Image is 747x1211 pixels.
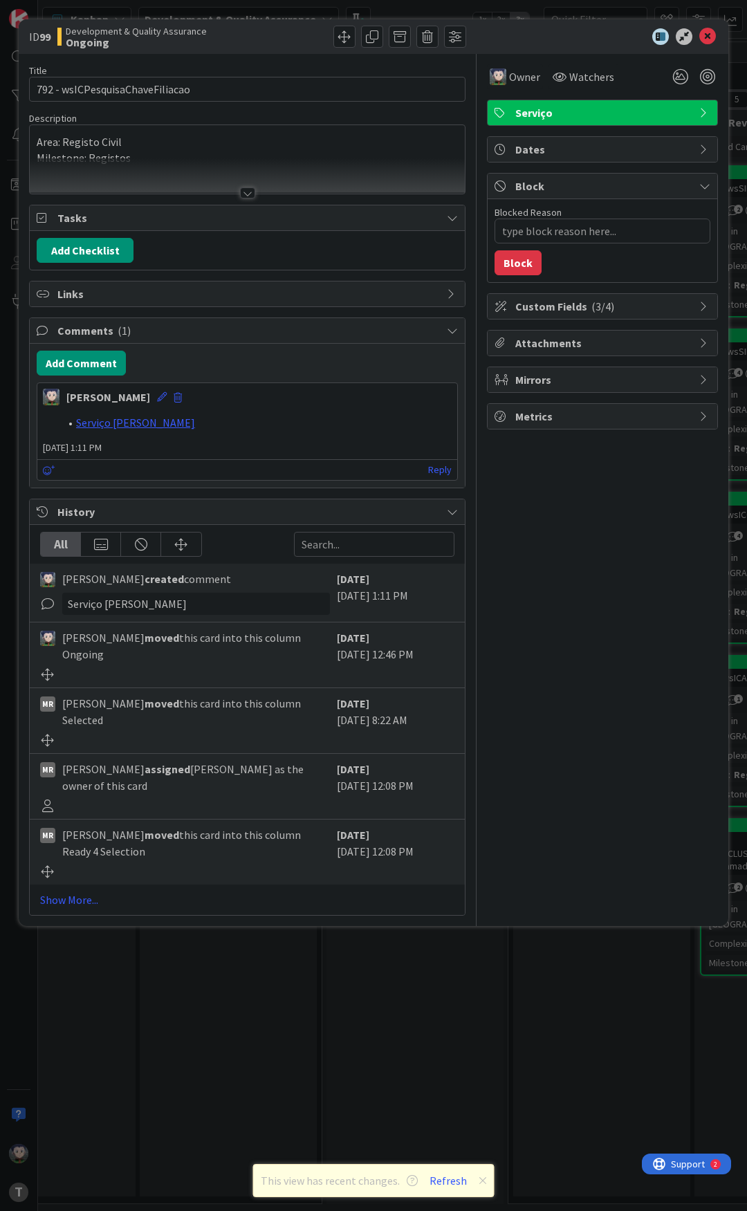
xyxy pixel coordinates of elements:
[337,629,454,681] div: [DATE] 12:46 PM
[145,696,179,710] b: moved
[515,408,692,425] span: Metrics
[145,828,179,842] b: moved
[37,134,458,150] p: Area: Registo Civil
[40,828,55,843] div: MR
[62,826,330,860] span: [PERSON_NAME] this card into this column Ready 4 Selection
[57,286,440,302] span: Links
[337,826,454,878] div: [DATE] 12:08 PM
[39,30,50,44] b: 99
[337,631,369,645] b: [DATE]
[509,68,540,85] span: Owner
[62,593,330,615] div: Serviço [PERSON_NAME]
[37,351,126,376] button: Add Comment
[66,26,207,37] span: Development & Quality Assurance
[515,141,692,158] span: Dates
[495,250,542,275] button: Block
[337,761,454,812] div: [DATE] 12:08 PM
[72,6,75,17] div: 2
[425,1172,472,1190] button: Refresh
[76,416,195,429] a: Serviço [PERSON_NAME]
[294,532,454,557] input: Search...
[37,150,458,166] p: Milestone: Registos
[515,104,692,121] span: Serviço
[57,210,440,226] span: Tasks
[118,324,131,338] span: ( 1 )
[29,2,63,19] span: Support
[29,77,465,102] input: type card name here...
[261,1172,418,1189] span: This view has recent changes.
[337,571,454,615] div: [DATE] 1:11 PM
[66,389,150,405] div: [PERSON_NAME]
[41,533,81,556] div: All
[569,68,614,85] span: Watchers
[337,695,454,746] div: [DATE] 8:22 AM
[515,335,692,351] span: Attachments
[40,572,55,587] img: LS
[40,631,55,646] img: LS
[495,206,562,219] label: Blocked Reason
[40,762,55,777] div: MR
[515,178,692,194] span: Block
[337,696,369,710] b: [DATE]
[62,761,330,794] span: [PERSON_NAME] [PERSON_NAME] as the owner of this card
[62,629,330,663] span: [PERSON_NAME] this card into this column Ongoing
[145,762,190,776] b: assigned
[62,695,330,728] span: [PERSON_NAME] this card into this column Selected
[37,238,133,263] button: Add Checklist
[40,696,55,712] div: MR
[145,631,179,645] b: moved
[145,572,184,586] b: created
[337,828,369,842] b: [DATE]
[337,572,369,586] b: [DATE]
[57,322,440,339] span: Comments
[40,891,454,908] a: Show More...
[29,64,47,77] label: Title
[515,371,692,388] span: Mirrors
[43,389,59,405] img: LS
[37,441,457,455] span: [DATE] 1:11 PM
[490,68,506,85] img: LS
[66,37,207,48] b: Ongoing
[337,762,369,776] b: [DATE]
[29,28,50,45] span: ID
[591,299,614,313] span: ( 3/4 )
[515,298,692,315] span: Custom Fields
[62,571,231,587] span: [PERSON_NAME] comment
[57,503,440,520] span: History
[428,461,452,479] a: Reply
[29,112,77,124] span: Description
